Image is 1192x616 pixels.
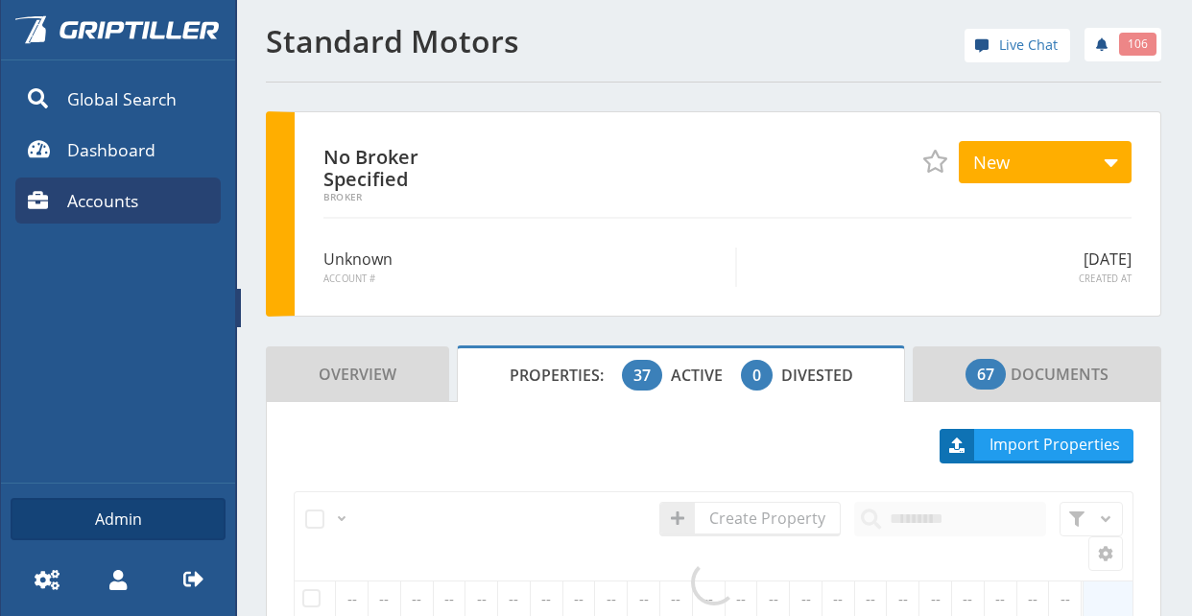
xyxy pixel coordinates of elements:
[510,365,618,386] span: Properties:
[977,433,1133,456] span: Import Properties
[67,137,155,162] span: Dashboard
[323,248,737,286] div: Unknown
[977,363,994,386] span: 67
[966,355,1109,393] span: Documents
[752,364,761,387] span: 0
[15,127,221,173] a: Dashboard
[15,178,221,224] a: Accounts
[999,35,1058,56] span: Live Chat
[67,86,177,111] span: Global Search
[965,29,1070,68] div: help
[266,24,703,59] h1: Standard Motors
[319,355,396,393] span: Overview
[15,76,221,122] a: Global Search
[633,364,651,387] span: 37
[1070,24,1161,62] div: notifications
[671,365,737,386] span: Active
[323,272,721,286] span: Account #
[781,365,853,386] span: Divested
[11,498,226,540] a: Admin
[940,429,1133,463] a: Import Properties
[737,248,1132,286] div: [DATE]
[959,141,1132,183] button: New
[751,272,1132,286] span: Created At
[323,141,485,202] div: No Broker Specified
[973,150,1010,174] span: New
[323,192,485,202] span: Broker
[923,150,946,173] span: Add to Favorites
[1085,28,1161,61] a: 106
[965,29,1070,62] a: Live Chat
[67,188,138,213] span: Accounts
[1128,36,1148,53] span: 106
